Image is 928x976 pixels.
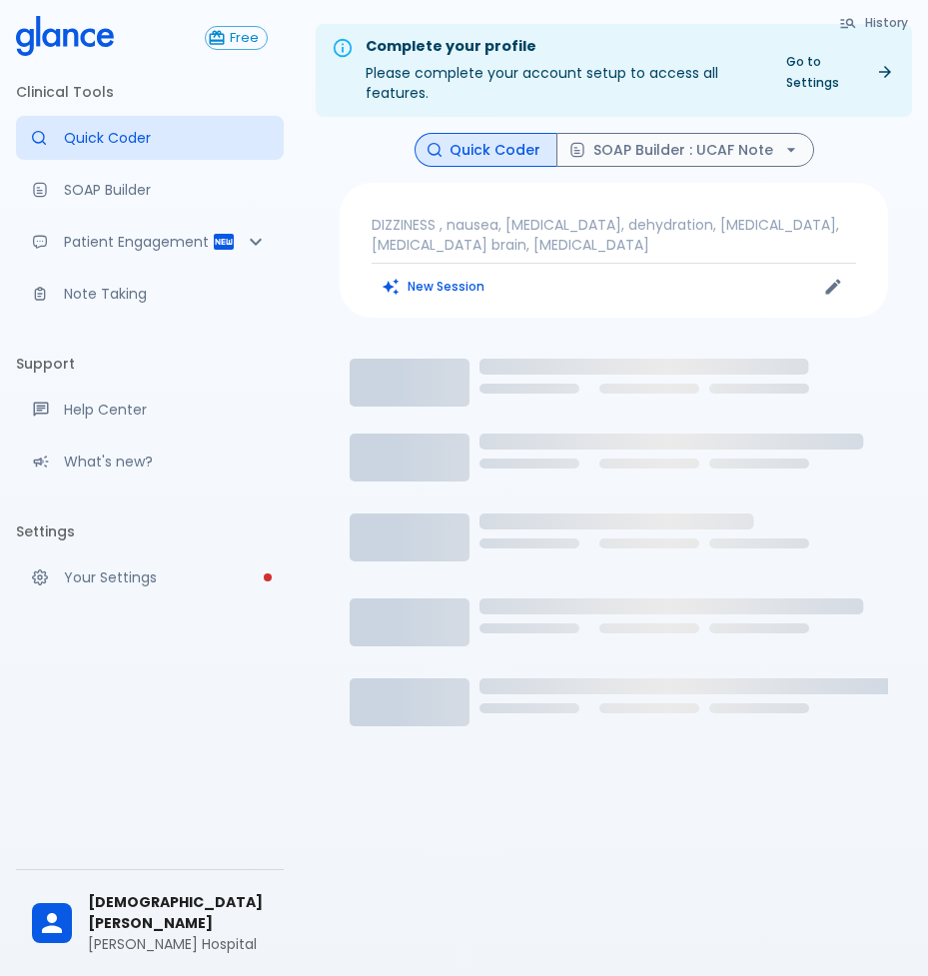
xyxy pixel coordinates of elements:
[64,180,268,200] p: SOAP Builder
[222,31,267,46] span: Free
[372,272,496,301] button: Clears all inputs and results.
[818,272,848,302] button: Edit
[88,892,268,934] span: [DEMOGRAPHIC_DATA][PERSON_NAME]
[366,30,758,111] div: Please complete your account setup to access all features.
[205,26,268,50] button: Free
[16,272,284,316] a: Advanced note-taking
[415,133,557,168] button: Quick Coder
[64,284,268,304] p: Note Taking
[829,8,920,37] button: History
[88,934,268,954] p: [PERSON_NAME] Hospital
[64,567,268,587] p: Your Settings
[64,232,212,252] p: Patient Engagement
[366,36,758,58] div: Complete your profile
[64,400,268,420] p: Help Center
[16,388,284,432] a: Get help from our support team
[64,128,268,148] p: Quick Coder
[16,68,284,116] li: Clinical Tools
[16,220,284,264] div: Patient Reports & Referrals
[774,47,904,97] a: Go to Settings
[16,116,284,160] a: Moramiz: Find ICD10AM codes instantly
[16,507,284,555] li: Settings
[64,452,268,472] p: What's new?
[16,555,284,599] a: Please complete account setup
[16,340,284,388] li: Support
[16,878,284,968] div: [DEMOGRAPHIC_DATA][PERSON_NAME][PERSON_NAME] Hospital
[16,168,284,212] a: Docugen: Compose a clinical documentation in seconds
[16,440,284,484] div: Recent updates and feature releases
[205,26,284,50] a: Click to view or change your subscription
[556,133,814,168] button: SOAP Builder : UCAF Note
[372,215,856,255] p: DIZZINESS , nausea, [MEDICAL_DATA], dehydration, [MEDICAL_DATA], [MEDICAL_DATA] brain, [MEDICAL_D...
